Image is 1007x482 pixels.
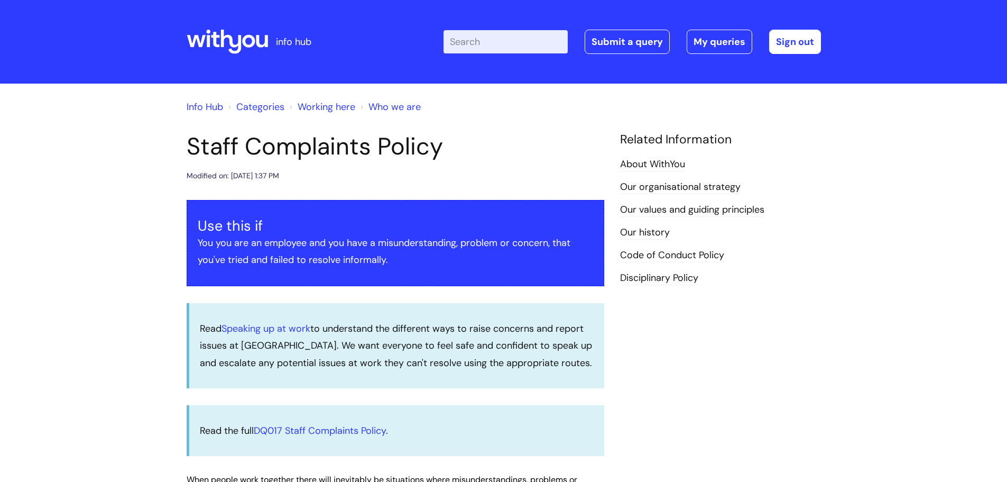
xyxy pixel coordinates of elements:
a: My queries [687,30,752,54]
a: Info Hub [187,101,223,113]
p: Read to understand the different ways to raise concerns and report issues at [GEOGRAPHIC_DATA]. W... [200,320,594,371]
a: About WithYou [620,158,685,171]
h3: Use this if [198,217,593,234]
p: Read the full . [200,422,594,439]
li: Working here [287,98,355,115]
p: info hub [276,33,311,50]
a: Disciplinary Policy [620,271,698,285]
li: Who we are [358,98,421,115]
a: Working here [298,101,355,113]
a: Our organisational strategy [620,180,741,194]
div: | - [444,30,821,54]
a: Sign out [769,30,821,54]
p: You you are an employee and you have a misunderstanding, problem or concern, that you've tried an... [198,234,593,269]
h4: Related Information [620,132,821,147]
div: Modified on: [DATE] 1:37 PM [187,169,279,183]
a: Our values and guiding principles [620,203,764,217]
input: Search [444,30,568,53]
a: DQ017 Staff Complaints Policy [254,424,386,437]
h1: Staff Complaints Policy [187,132,604,161]
a: Who we are [368,101,421,113]
li: Solution home [226,98,284,115]
a: Categories [236,101,284,113]
a: Speaking up at work [221,322,310,335]
a: Code of Conduct Policy [620,249,724,262]
a: Our history [620,226,670,240]
a: Submit a query [585,30,670,54]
